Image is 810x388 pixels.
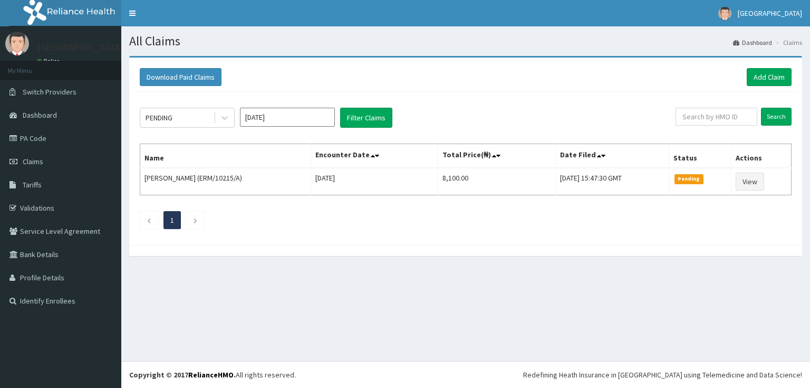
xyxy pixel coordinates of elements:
a: Previous page [147,215,151,225]
th: Actions [731,144,792,168]
input: Search by HMO ID [676,108,757,126]
a: Online [37,58,62,65]
span: Claims [23,157,43,166]
td: [DATE] [311,168,438,195]
span: Pending [674,174,703,184]
a: View [736,173,764,191]
th: Total Price(₦) [438,144,555,168]
a: RelianceHMO [188,370,234,380]
td: 8,100.00 [438,168,555,195]
td: [PERSON_NAME] (ERM/10215/A) [140,168,311,195]
a: Page 1 is your current page [170,215,174,225]
div: PENDING [146,112,172,123]
span: Switch Providers [23,87,76,97]
div: Redefining Heath Insurance in [GEOGRAPHIC_DATA] using Telemedicine and Data Science! [523,370,802,380]
th: Encounter Date [311,144,438,168]
li: Claims [773,38,802,47]
button: Filter Claims [340,108,392,128]
strong: Copyright © 2017 . [129,370,236,380]
td: [DATE] 15:47:30 GMT [555,168,669,195]
span: Dashboard [23,110,57,120]
span: [GEOGRAPHIC_DATA] [738,8,802,18]
span: Tariffs [23,180,42,190]
img: User Image [5,32,29,55]
a: Next page [193,215,198,225]
input: Search [761,108,792,126]
img: User Image [718,7,731,20]
a: Dashboard [733,38,772,47]
th: Date Filed [555,144,669,168]
footer: All rights reserved. [121,361,810,388]
h1: All Claims [129,34,802,48]
th: Status [669,144,731,168]
a: Add Claim [747,68,792,86]
p: [GEOGRAPHIC_DATA] [37,43,124,52]
button: Download Paid Claims [140,68,221,86]
th: Name [140,144,311,168]
input: Select Month and Year [240,108,335,127]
